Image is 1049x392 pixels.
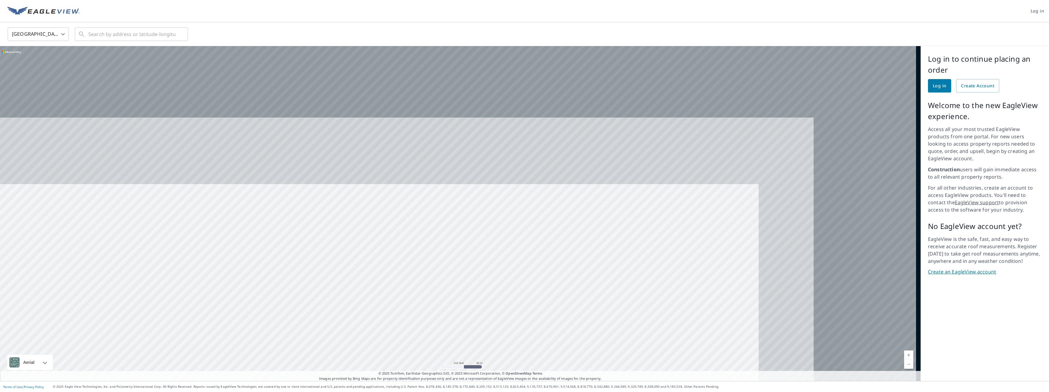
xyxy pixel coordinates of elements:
a: OpenStreetMap [506,371,531,376]
a: Create an EagleView account [928,268,1042,275]
p: Access all your most trusted EagleView products from one portal. For new users looking to access ... [928,125,1042,162]
a: Create Account [956,79,999,93]
p: EagleView is the safe, fast, and easy way to receive accurate roof measurements. Register [DATE] ... [928,235,1042,265]
p: Welcome to the new EagleView experience. [928,100,1042,122]
img: EV Logo [7,7,79,16]
span: Create Account [961,82,994,90]
p: | [3,385,44,389]
a: EagleView support [955,199,999,206]
span: Log in [933,82,946,90]
a: Log in [928,79,951,93]
p: © 2025 Eagle View Technologies, Inc. and Pictometry International Corp. All Rights Reserved. Repo... [53,384,1046,389]
a: Privacy Policy [24,385,44,389]
p: users will gain immediate access to all relevant property reports. [928,166,1042,180]
p: No EagleView account yet? [928,221,1042,232]
p: Log in to continue placing an order [928,53,1042,75]
span: Log in [1031,7,1044,15]
strong: Construction [928,166,960,173]
a: Current Level 18, Zoom Out [904,360,913,369]
div: [GEOGRAPHIC_DATA] [8,26,69,43]
p: For all other industries, create an account to access EagleView products. You'll need to contact ... [928,184,1042,213]
div: Aerial [7,355,53,370]
a: Terms of Use [3,385,22,389]
div: Aerial [21,355,36,370]
a: Current Level 18, Zoom In [904,350,913,360]
input: Search by address or latitude-longitude [88,26,175,43]
span: © 2025 TomTom, Earthstar Geographics SIO, © 2025 Microsoft Corporation, © [378,371,543,376]
a: Terms [532,371,543,376]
